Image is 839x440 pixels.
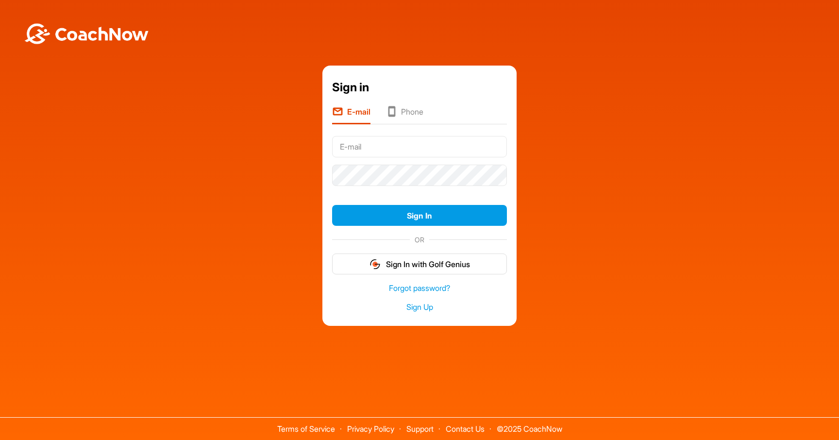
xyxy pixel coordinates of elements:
[406,424,434,434] a: Support
[386,106,423,124] li: Phone
[332,136,507,157] input: E-mail
[332,79,507,96] div: Sign in
[369,258,381,270] img: gg_logo
[410,235,429,245] span: OR
[23,23,150,44] img: BwLJSsUCoWCh5upNqxVrqldRgqLPVwmV24tXu5FoVAoFEpwwqQ3VIfuoInZCoVCoTD4vwADAC3ZFMkVEQFDAAAAAElFTkSuQmCC
[332,283,507,294] a: Forgot password?
[332,302,507,313] a: Sign Up
[347,424,394,434] a: Privacy Policy
[446,424,485,434] a: Contact Us
[332,254,507,274] button: Sign In with Golf Genius
[492,418,567,433] span: © 2025 CoachNow
[277,424,335,434] a: Terms of Service
[332,106,370,124] li: E-mail
[332,205,507,226] button: Sign In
